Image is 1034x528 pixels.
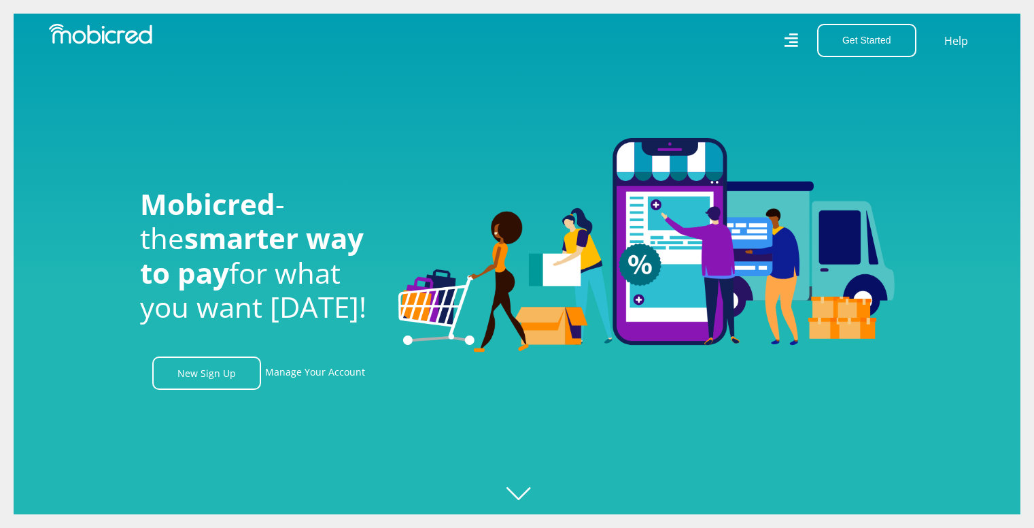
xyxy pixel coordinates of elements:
a: Manage Your Account [265,357,365,390]
button: Get Started [817,24,916,57]
span: smarter way to pay [140,218,364,291]
img: Mobicred [49,24,152,44]
img: Welcome to Mobicred [398,138,895,353]
h1: - the for what you want [DATE]! [140,187,378,325]
span: Mobicred [140,184,275,223]
a: New Sign Up [152,357,261,390]
a: Help [944,32,969,50]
